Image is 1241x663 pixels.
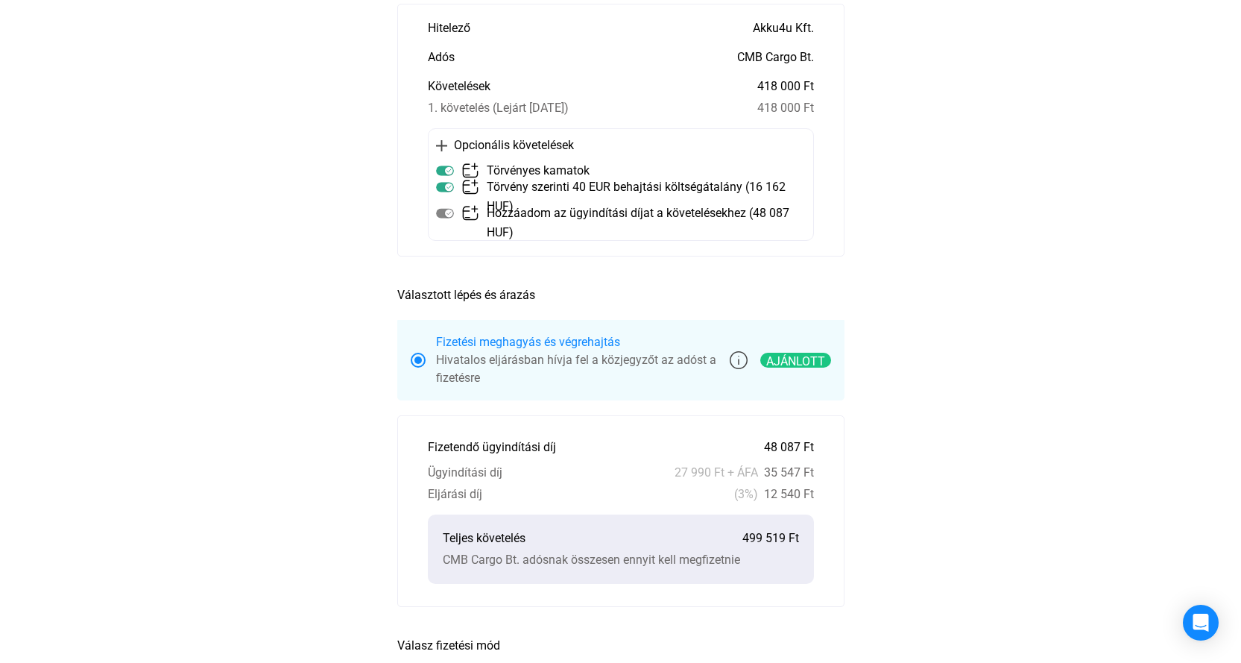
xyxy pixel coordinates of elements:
div: Intercom Messenger megnyitása [1183,605,1219,641]
font: Törvényes kamatok [487,163,590,177]
img: plusz-fekete [436,140,447,151]
font: Törvény szerinti 40 EUR behajtási költségátalány (16 162 HUF) [487,180,786,213]
font: Adós [428,50,455,64]
font: Ajánlott [766,354,825,368]
font: 418 000 Ft [757,101,814,115]
img: add-claim [461,162,479,180]
font: Hivatalos eljárásban hívja fel a közjegyzőt az adóst a fizetésre [436,353,716,385]
font: Eljárási díj [428,487,482,501]
font: 48 087 Ft [764,440,814,454]
font: CMB Cargo Bt. [737,50,814,64]
font: Fizetendő ügyindítási díj [428,440,556,454]
font: Választott lépés és árazás [397,288,535,302]
img: bekapcsolható-letiltott [436,204,454,222]
font: Fizetési meghagyás és végrehajtás [436,335,620,349]
img: info-szürke-körvonal [730,351,748,369]
font: Hozzáadom az ügyindítási díjat a követelésekhez (48 087 HUF) [487,206,789,239]
font: 12 540 Ft [764,487,814,501]
font: Opcionális követelések [454,138,574,152]
font: Válasz fizetési mód [397,638,500,653]
font: Akku4u Kft. [753,21,814,35]
font: 27 990 Ft + ÁFA [675,465,758,480]
a: info-szürke-körvonalAjánlott [730,351,831,369]
font: 499 519 Ft [742,531,799,545]
img: add-claim [461,178,479,196]
font: Ügyindítási díj [428,465,502,480]
font: (3%) [734,487,758,501]
font: 35 547 Ft [764,465,814,480]
font: Teljes követelés [443,531,525,545]
img: bekapcsolható [436,178,454,196]
font: CMB Cargo Bt. adósnak összesen ennyit kell megfizetnie [443,553,740,567]
font: Hitelező [428,21,470,35]
img: bekapcsolható [436,162,454,180]
font: Követelések [428,79,490,93]
img: add-claim [461,204,479,222]
font: 1. követelés (Lejárt [DATE]) [428,101,569,115]
font: 418 000 Ft [757,79,814,93]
